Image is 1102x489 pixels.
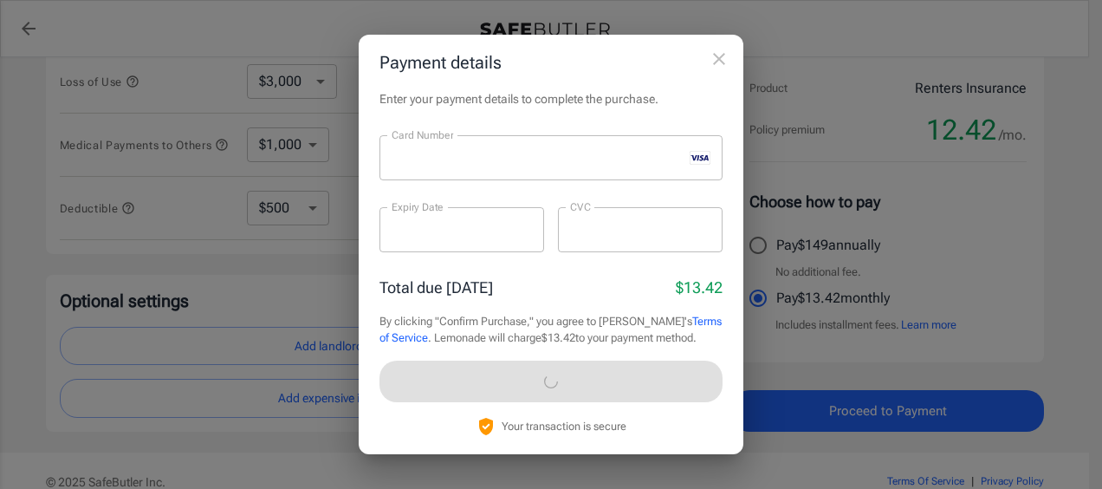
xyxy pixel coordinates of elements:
p: By clicking "Confirm Purchase," you agree to [PERSON_NAME]'s . Lemonade will charge $13.42 to you... [379,313,723,347]
label: Card Number [392,127,453,142]
p: Your transaction is secure [502,418,626,434]
iframe: Secure expiration date input frame [392,221,532,238]
h2: Payment details [359,35,743,90]
iframe: Secure card number input frame [392,149,683,166]
label: Expiry Date [392,199,444,214]
iframe: Secure CVC input frame [570,221,710,238]
p: Enter your payment details to complete the purchase. [379,90,723,108]
p: $13.42 [676,276,723,299]
svg: visa [690,151,710,165]
label: CVC [570,199,591,214]
p: Total due [DATE] [379,276,493,299]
